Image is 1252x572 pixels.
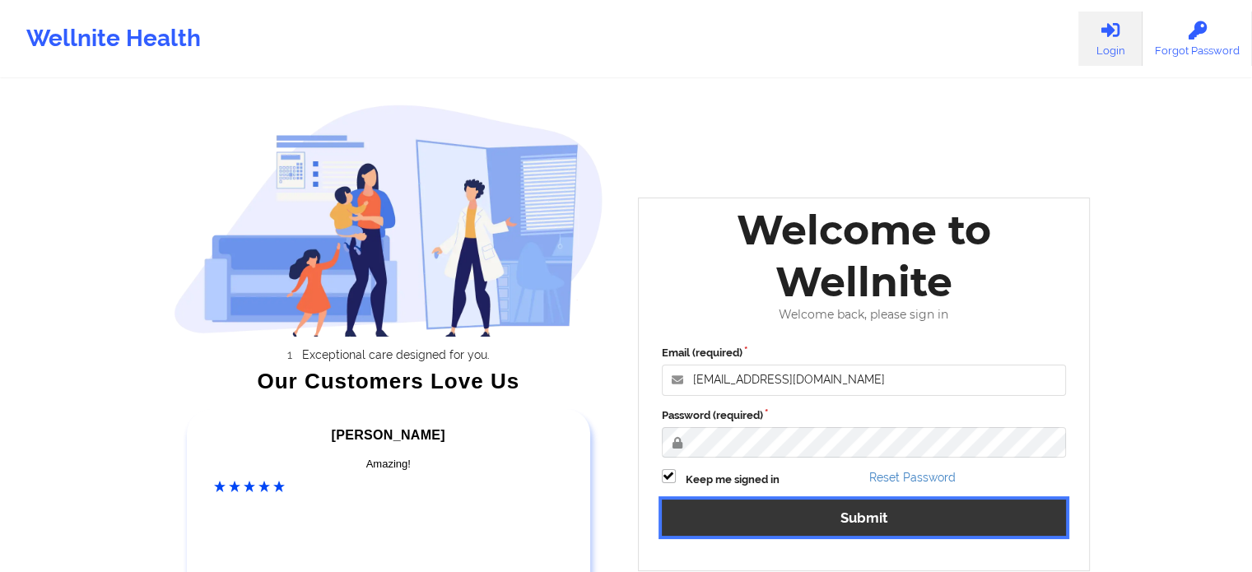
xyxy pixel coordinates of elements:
[174,373,603,389] div: Our Customers Love Us
[174,104,603,337] img: wellnite-auth-hero_200.c722682e.png
[1078,12,1143,66] a: Login
[869,471,956,484] a: Reset Password
[662,365,1067,396] input: Email address
[650,204,1078,308] div: Welcome to Wellnite
[332,428,445,442] span: [PERSON_NAME]
[214,456,563,472] div: Amazing!
[650,308,1078,322] div: Welcome back, please sign in
[662,500,1067,535] button: Submit
[1143,12,1252,66] a: Forgot Password
[188,348,603,361] li: Exceptional care designed for you.
[686,472,780,488] label: Keep me signed in
[662,345,1067,361] label: Email (required)
[662,407,1067,424] label: Password (required)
